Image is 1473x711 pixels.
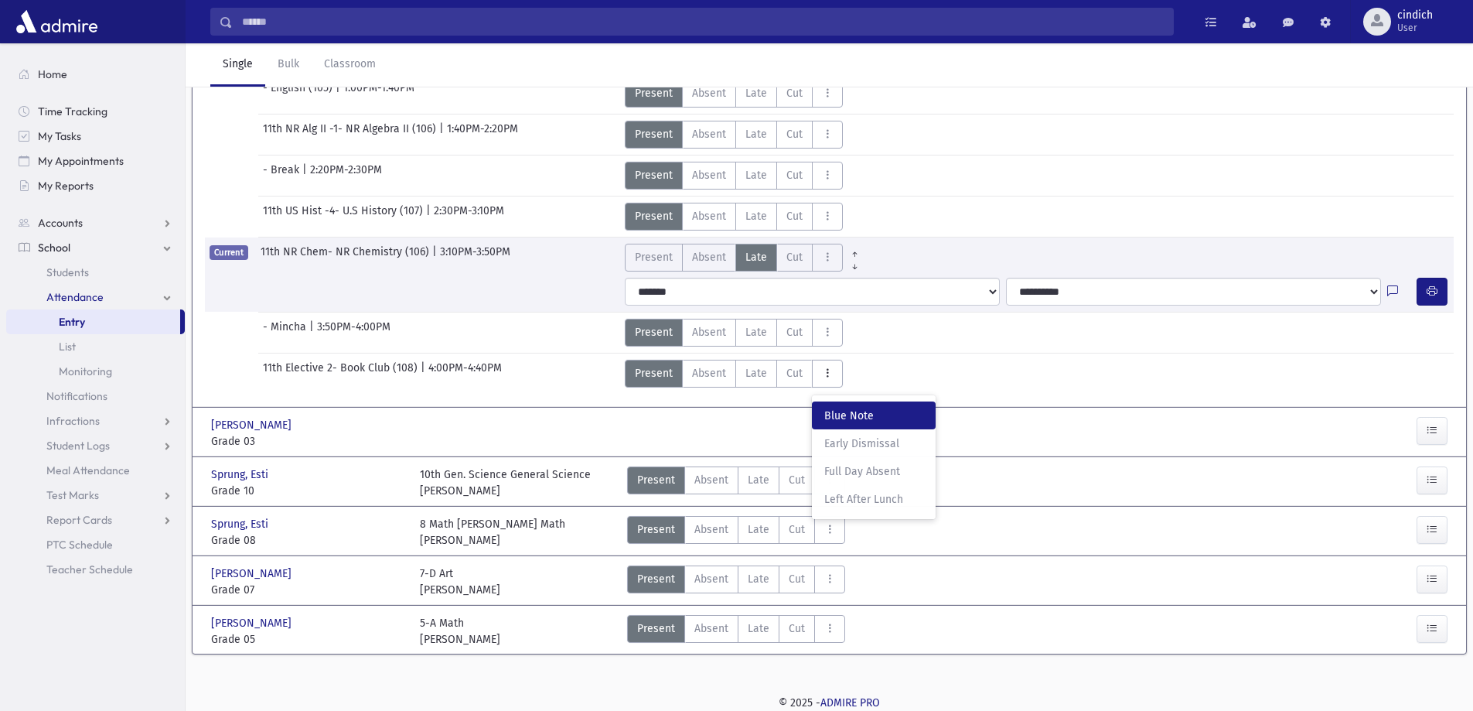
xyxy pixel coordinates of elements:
a: Attendance [6,285,185,309]
span: Absent [694,571,728,587]
span: Present [635,167,673,183]
span: Present [637,571,675,587]
span: Absent [692,208,726,224]
div: AttTypes [625,203,843,231]
span: 2:20PM-2:30PM [310,162,382,190]
div: AttTypes [625,360,843,388]
span: Present [635,365,673,381]
span: Present [635,126,673,142]
span: Present [635,249,673,265]
span: Absent [694,521,728,538]
a: Time Tracking [6,99,185,124]
span: Grade 08 [211,532,404,549]
span: Report Cards [46,513,112,527]
span: 2:30PM-3:10PM [434,203,504,231]
div: AttTypes [625,244,867,272]
span: cindich [1397,9,1433,22]
span: | [421,360,428,388]
span: Early Dismissal [824,436,923,452]
span: 3:50PM-4:00PM [317,319,390,347]
span: Cut [786,208,803,224]
span: Cut [786,249,803,265]
input: Search [233,8,1173,36]
div: 5-A Math [PERSON_NAME] [420,615,500,648]
span: Late [745,126,767,142]
span: 4:00PM-4:40PM [428,360,502,388]
a: Classroom [312,43,388,87]
a: Students [6,260,185,285]
span: 1:40PM-2:20PM [447,121,518,149]
span: | [302,162,310,190]
span: Present [635,324,673,340]
span: Late [745,249,767,265]
div: 8 Math [PERSON_NAME] Math [PERSON_NAME] [420,516,565,549]
span: | [426,203,434,231]
a: My Appointments [6,149,185,173]
span: Absent [692,365,726,381]
div: AttTypes [625,121,843,149]
div: AttTypes [627,615,845,648]
span: 11th US Hist -4- U.S History (107) [263,203,426,231]
span: Late [745,208,767,224]
span: Cut [786,167,803,183]
span: Absent [692,324,726,340]
span: Home [38,67,67,81]
span: Cut [789,472,805,488]
span: Sprung, Esti [211,516,271,532]
span: | [336,80,343,108]
span: Grade 10 [211,483,404,499]
span: Late [748,521,769,538]
span: Monitoring [59,364,112,378]
span: Grade 03 [211,433,404,450]
a: Test Marks [6,483,185,508]
span: | [309,319,317,347]
div: AttTypes [627,467,845,499]
span: 11th NR Chem- NR Chemistry (106) [261,244,432,272]
span: Time Tracking [38,104,107,118]
span: Absent [692,167,726,183]
span: 1:00PM-1:40PM [343,80,414,108]
span: My Appointments [38,154,124,168]
span: Cut [786,85,803,101]
a: Home [6,62,185,87]
span: [PERSON_NAME] [211,566,295,582]
span: Cut [789,620,805,637]
a: Accounts [6,210,185,235]
span: Students [46,265,89,279]
a: Bulk [265,43,312,87]
span: Present [637,521,675,538]
span: School [38,241,70,255]
span: Cut [789,521,805,538]
a: Entry [6,309,180,334]
span: Teacher Schedule [46,562,133,576]
span: 11th NR Alg II -1- NR Algebra II (106) [263,121,439,149]
span: Present [637,472,675,488]
span: Cut [786,324,803,340]
div: AttTypes [625,80,843,108]
a: My Reports [6,173,185,198]
span: Late [748,571,769,587]
a: PTC Schedule [6,532,185,557]
span: Late [745,324,767,340]
span: Cut [789,571,805,587]
span: - English (105) [263,80,336,108]
a: School [6,235,185,260]
span: | [439,121,447,149]
span: Grade 05 [211,631,404,648]
span: Present [635,208,673,224]
span: 3:10PM-3:50PM [440,244,510,272]
div: AttTypes [627,516,845,549]
span: 11th Elective 2- Book Club (108) [263,360,421,388]
span: My Reports [38,179,94,193]
span: Absent [694,472,728,488]
span: Present [635,85,673,101]
span: Absent [694,620,728,637]
a: Notifications [6,384,185,408]
span: Sprung, Esti [211,467,271,483]
span: Test Marks [46,488,99,502]
span: Grade 07 [211,582,404,598]
a: Infractions [6,408,185,433]
span: Late [748,620,769,637]
a: Single [210,43,265,87]
a: List [6,334,185,359]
